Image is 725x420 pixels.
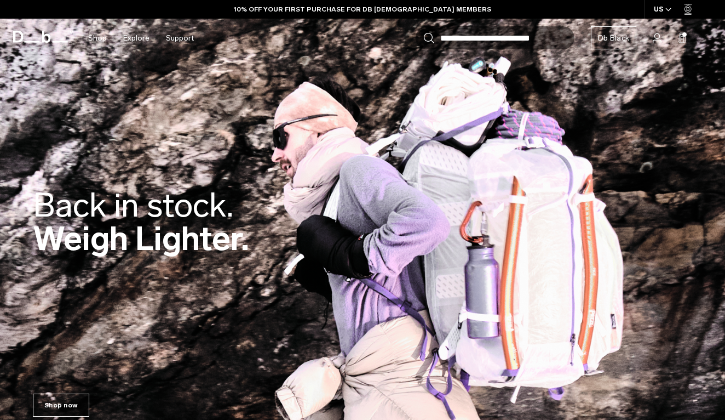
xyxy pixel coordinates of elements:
nav: Main Navigation [80,19,202,58]
a: Db Black [591,26,636,49]
a: Support [166,19,194,58]
a: Shop [88,19,107,58]
span: Back in stock. [33,185,233,225]
a: Explore [123,19,149,58]
h2: Weigh Lighter. [33,189,249,256]
a: Shop now [33,394,89,417]
a: 10% OFF YOUR FIRST PURCHASE FOR DB [DEMOGRAPHIC_DATA] MEMBERS [234,4,491,14]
